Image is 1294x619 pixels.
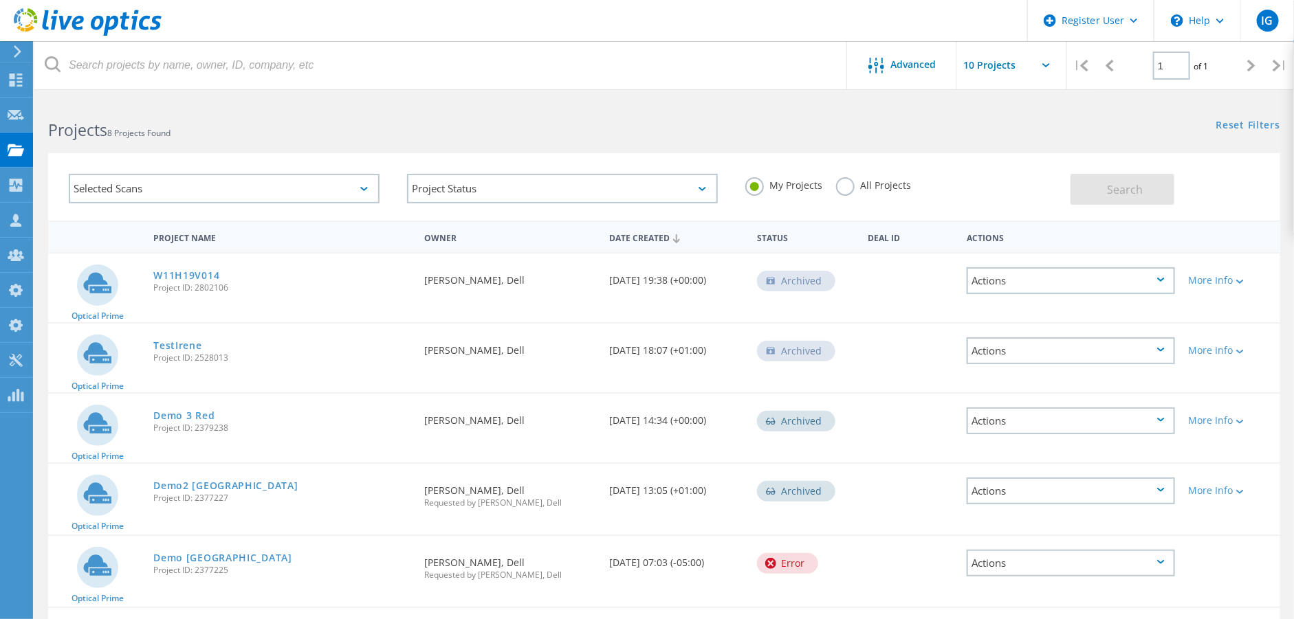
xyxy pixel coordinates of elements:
[891,60,936,69] span: Advanced
[1067,41,1095,90] div: |
[836,177,911,190] label: All Projects
[1216,120,1280,132] a: Reset Filters
[418,324,603,369] div: [PERSON_NAME], Dell
[757,341,835,361] div: Archived
[153,481,298,491] a: Demo2 [GEOGRAPHIC_DATA]
[418,464,603,521] div: [PERSON_NAME], Dell
[48,119,107,141] b: Projects
[72,594,124,603] span: Optical Prime
[153,553,292,563] a: Demo [GEOGRAPHIC_DATA]
[153,341,201,350] a: TestIrene
[750,224,861,249] div: Status
[418,394,603,439] div: [PERSON_NAME], Dell
[967,407,1175,434] div: Actions
[1071,174,1174,205] button: Search
[153,271,219,280] a: W11H19V014
[34,41,848,89] input: Search projects by name, owner, ID, company, etc
[745,177,822,190] label: My Projects
[425,571,596,579] span: Requested by [PERSON_NAME], Dell
[602,394,750,439] div: [DATE] 14:34 (+00:00)
[1194,60,1208,72] span: of 1
[418,224,603,249] div: Owner
[69,174,380,203] div: Selected Scans
[153,354,410,362] span: Project ID: 2528013
[425,499,596,507] span: Requested by [PERSON_NAME], Dell
[407,174,718,203] div: Project Status
[967,267,1175,294] div: Actions
[1189,416,1273,425] div: More Info
[153,424,410,432] span: Project ID: 2379238
[14,29,162,38] a: Live Optics Dashboard
[1189,346,1273,355] div: More Info
[602,464,750,509] div: [DATE] 13:05 (+01:00)
[602,536,750,581] div: [DATE] 07:03 (-05:00)
[960,224,1182,249] div: Actions
[967,550,1175,576] div: Actions
[1189,275,1273,285] div: More Info
[602,224,750,250] div: Date Created
[153,411,215,420] a: Demo 3 Red
[72,312,124,320] span: Optical Prime
[1171,14,1183,27] svg: \n
[1189,486,1273,495] div: More Info
[418,254,603,299] div: [PERSON_NAME], Dell
[1262,15,1273,26] span: IG
[72,522,124,530] span: Optical Prime
[757,481,835,502] div: Archived
[757,553,818,574] div: Error
[1107,182,1143,197] span: Search
[1266,41,1294,90] div: |
[72,452,124,460] span: Optical Prime
[602,324,750,369] div: [DATE] 18:07 (+01:00)
[153,566,410,574] span: Project ID: 2377225
[72,382,124,390] span: Optical Prime
[967,337,1175,364] div: Actions
[967,477,1175,504] div: Actions
[602,254,750,299] div: [DATE] 19:38 (+00:00)
[153,494,410,502] span: Project ID: 2377227
[153,284,410,292] span: Project ID: 2802106
[107,127,171,139] span: 8 Projects Found
[757,411,835,431] div: Archived
[146,224,417,249] div: Project Name
[418,536,603,593] div: [PERSON_NAME], Dell
[862,224,960,249] div: Deal Id
[757,271,835,291] div: Archived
